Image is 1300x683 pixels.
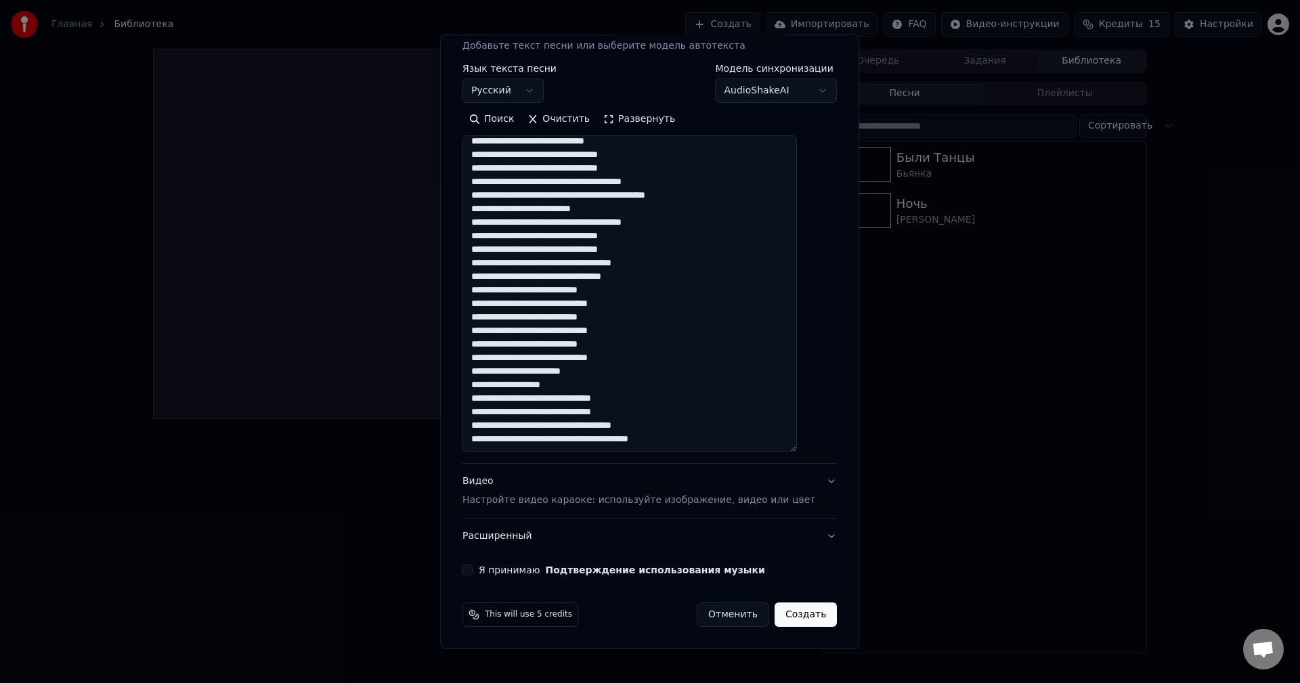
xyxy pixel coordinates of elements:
[485,609,572,620] span: This will use 5 credits
[479,565,765,575] label: Я принимаю
[546,565,765,575] button: Я принимаю
[462,475,815,507] div: Видео
[462,39,745,53] p: Добавьте текст песни или выберите модель автотекста
[462,64,557,73] label: Язык текста песни
[462,493,815,507] p: Настройте видео караоке: используйте изображение, видео или цвет
[462,9,837,64] button: Текст песниДобавьте текст песни или выберите модель автотекста
[597,108,682,130] button: Развернуть
[462,108,521,130] button: Поиск
[775,602,837,627] button: Создать
[521,108,597,130] button: Очистить
[462,464,837,518] button: ВидеоНастройте видео караоке: используйте изображение, видео или цвет
[462,519,837,554] button: Расширенный
[462,64,837,463] div: Текст песниДобавьте текст песни или выберите модель автотекста
[697,602,769,627] button: Отменить
[716,64,838,73] label: Модель синхронизации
